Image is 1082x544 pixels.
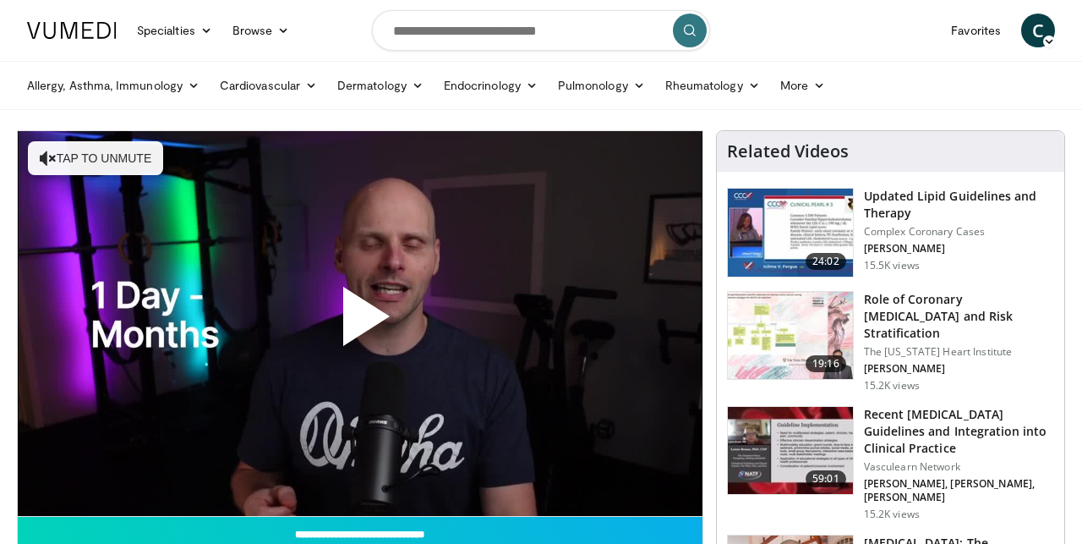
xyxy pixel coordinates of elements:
[548,69,655,102] a: Pulmonology
[806,470,846,487] span: 59:01
[434,69,548,102] a: Endocrinology
[222,14,300,47] a: Browse
[864,259,920,272] p: 15.5K views
[655,69,770,102] a: Rheumatology
[864,291,1054,342] h3: Role of Coronary [MEDICAL_DATA] and Risk Stratification
[864,362,1054,376] p: [PERSON_NAME]
[727,291,1054,393] a: 19:16 Role of Coronary [MEDICAL_DATA] and Risk Stratification The [US_STATE] Heart Institute [PER...
[727,188,1054,277] a: 24:02 Updated Lipid Guidelines and Therapy Complex Coronary Cases [PERSON_NAME] 15.5K views
[728,292,853,380] img: 1efa8c99-7b8a-4ab5-a569-1c219ae7bd2c.150x105_q85_crop-smart_upscale.jpg
[727,141,849,162] h4: Related Videos
[864,345,1054,359] p: The [US_STATE] Heart Institute
[18,131,702,517] video-js: Video Player
[1021,14,1055,47] a: C
[327,69,434,102] a: Dermatology
[27,22,117,39] img: VuMedi Logo
[864,508,920,521] p: 15.2K views
[28,141,163,175] button: Tap to unmute
[941,14,1011,47] a: Favorites
[806,253,846,270] span: 24:02
[864,460,1054,474] p: Vasculearn Network
[127,14,222,47] a: Specialties
[806,355,846,372] span: 19:16
[372,10,710,51] input: Search topics, interventions
[864,406,1054,457] h3: Recent [MEDICAL_DATA] Guidelines and Integration into Clinical Practice
[17,69,210,102] a: Allergy, Asthma, Immunology
[864,242,1054,256] p: [PERSON_NAME]
[864,379,920,393] p: 15.2K views
[864,188,1054,222] h3: Updated Lipid Guidelines and Therapy
[864,225,1054,239] p: Complex Coronary Cases
[210,69,327,102] a: Cardiovascular
[864,477,1054,504] p: [PERSON_NAME], [PERSON_NAME], [PERSON_NAME]
[208,240,512,406] button: Play Video
[728,407,853,495] img: 87825f19-cf4c-4b91-bba1-ce218758c6bb.150x105_q85_crop-smart_upscale.jpg
[727,406,1054,521] a: 59:01 Recent [MEDICAL_DATA] Guidelines and Integration into Clinical Practice Vasculearn Network ...
[770,69,835,102] a: More
[728,189,853,277] img: 77f671eb-9394-4acc-bc78-a9f077f94e00.150x105_q85_crop-smart_upscale.jpg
